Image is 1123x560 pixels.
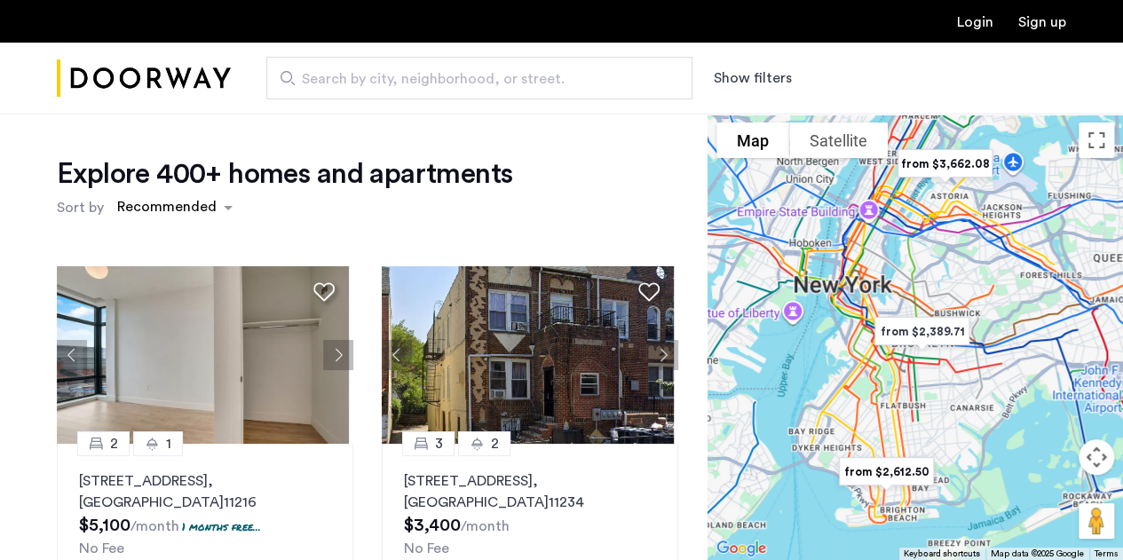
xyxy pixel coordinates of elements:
div: from $2,389.71 [860,304,984,359]
a: Terms (opens in new tab) [1095,548,1118,560]
a: Registration [1018,15,1066,29]
label: Sort by [57,197,104,218]
span: 2 [110,433,118,454]
span: No Fee [79,541,124,556]
sub: /month [130,519,179,533]
h1: Explore 400+ homes and apartments [57,156,512,192]
div: from $3,662.08 [883,137,1007,191]
img: 2016_638484540295233130.jpeg [382,266,674,444]
button: Next apartment [648,340,678,370]
input: Apartment Search [266,57,692,99]
button: Show street map [716,122,789,158]
p: [STREET_ADDRESS] 11234 [404,470,656,513]
button: Previous apartment [57,340,87,370]
p: [STREET_ADDRESS] 11216 [79,470,331,513]
button: Next apartment [323,340,353,370]
button: Show or hide filters [714,67,792,89]
sub: /month [461,519,510,533]
span: $3,400 [404,517,461,534]
span: Map data ©2025 Google [991,549,1084,558]
a: Open this area in Google Maps (opens a new window) [712,537,771,560]
span: 3 [435,433,443,454]
img: Google [712,537,771,560]
ng-select: sort-apartment [108,192,241,224]
img: 2016_638673975962267132.jpeg [57,266,349,444]
p: 1 months free... [182,519,261,534]
span: 2 [491,433,499,454]
button: Drag Pegman onto the map to open Street View [1079,503,1114,539]
span: $5,100 [79,517,130,534]
img: logo [57,45,231,112]
span: 1 [166,433,171,454]
a: Cazamio Logo [57,45,231,112]
button: Previous apartment [382,340,412,370]
div: from $2,612.50 [825,445,948,499]
button: Toggle fullscreen view [1079,122,1114,158]
span: Search by city, neighborhood, or street. [302,68,643,90]
button: Show satellite imagery [789,122,888,158]
div: Recommended [115,196,217,222]
a: Login [957,15,993,29]
button: Map camera controls [1079,439,1114,475]
button: Keyboard shortcuts [904,548,980,560]
span: No Fee [404,541,449,556]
